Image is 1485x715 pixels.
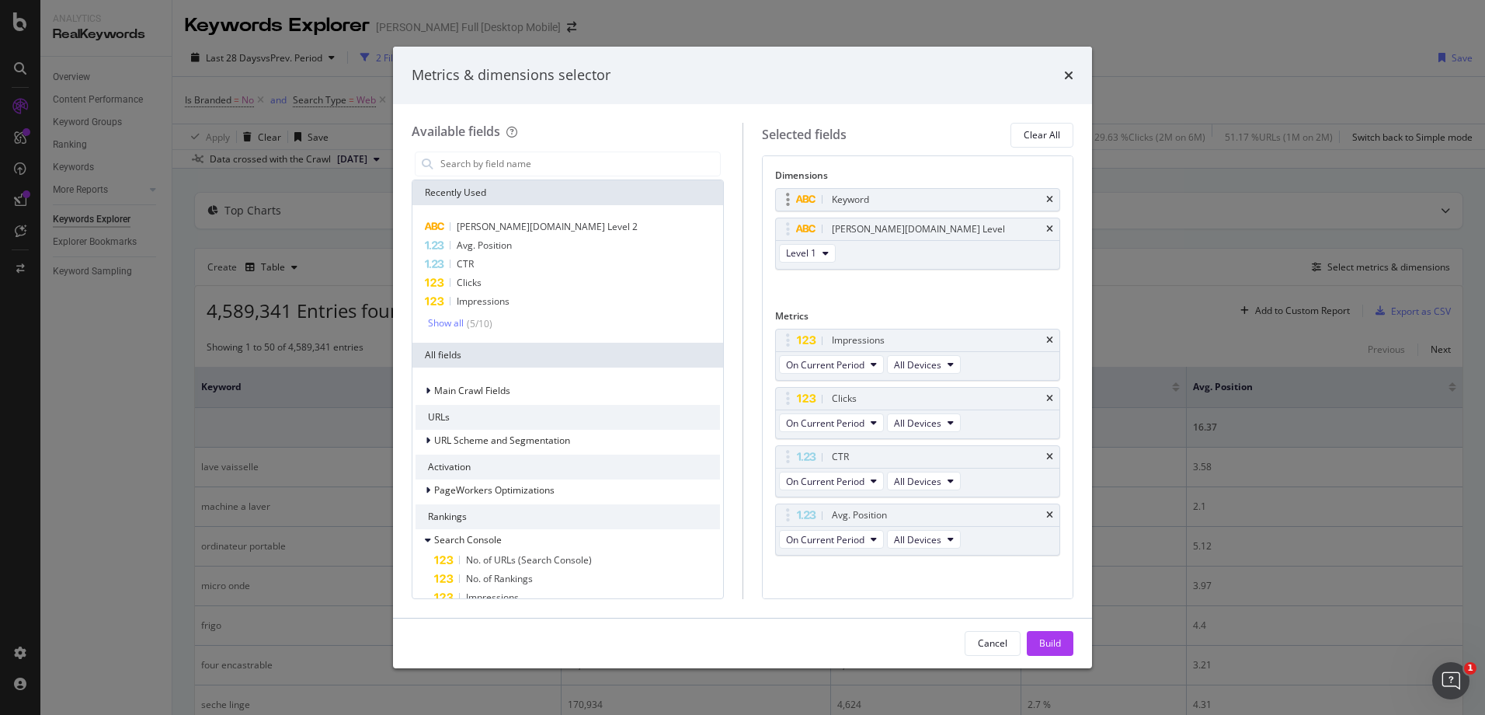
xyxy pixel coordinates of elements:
span: On Current Period [786,533,864,546]
span: [PERSON_NAME][DOMAIN_NAME] Level 2 [457,220,638,233]
div: Avg. Position [832,507,887,523]
button: On Current Period [779,472,884,490]
div: Selected fields [762,126,847,144]
div: Metrics & dimensions selector [412,65,610,85]
button: All Devices [887,355,961,374]
button: On Current Period [779,530,884,549]
button: On Current Period [779,413,884,432]
div: times [1046,225,1053,234]
button: Build [1027,631,1073,656]
div: Cancel [978,637,1007,650]
button: Level 1 [779,244,836,263]
div: Avg. PositiontimesOn Current PeriodAll Devices [775,504,1061,556]
span: On Current Period [786,417,864,430]
span: Main Crawl Fields [434,384,510,397]
button: Cancel [965,631,1021,656]
div: Activation [416,455,720,480]
div: ( 5 / 10 ) [464,317,492,330]
span: URL Scheme and Segmentation [434,434,570,447]
span: All Devices [894,533,941,546]
div: Build [1039,637,1061,650]
div: [PERSON_NAME][DOMAIN_NAME] LeveltimesLevel 1 [775,218,1061,270]
span: PageWorkers Optimizations [434,483,555,497]
span: On Current Period [786,358,864,371]
div: times [1046,195,1053,204]
div: Recently Used [412,180,723,205]
span: Impressions [466,591,519,604]
iframe: Intercom live chat [1432,662,1469,699]
span: On Current Period [786,475,864,488]
span: All Devices [894,417,941,430]
span: No. of Rankings [466,572,533,585]
div: CTR [832,449,849,465]
div: Clicks [832,391,857,406]
div: modal [393,47,1092,668]
div: times [1046,452,1053,462]
button: All Devices [887,530,961,549]
span: All Devices [894,475,941,488]
span: No. of URLs (Search Console) [466,553,592,567]
div: Keyword [832,192,869,208]
div: times [1046,394,1053,403]
div: URLs [416,405,720,430]
div: ImpressionstimesOn Current PeriodAll Devices [775,329,1061,381]
span: All Devices [894,358,941,371]
div: Dimensions [775,169,1061,188]
div: times [1064,65,1073,85]
span: Clicks [457,276,482,289]
span: CTR [457,257,474,270]
div: Show all [428,318,464,329]
div: times [1046,336,1053,345]
button: Clear All [1010,123,1073,148]
div: Metrics [775,309,1061,329]
div: Clear All [1024,128,1060,141]
span: 1 [1464,662,1476,675]
div: Keywordtimes [775,188,1061,211]
button: All Devices [887,413,961,432]
span: Avg. Position [457,239,512,252]
div: Impressions [832,333,885,348]
button: On Current Period [779,355,884,374]
span: Search Console [434,533,502,546]
div: [PERSON_NAME][DOMAIN_NAME] Level [832,221,1005,237]
div: Rankings [416,504,720,529]
button: All Devices [887,472,961,490]
span: Impressions [457,295,509,308]
div: times [1046,511,1053,520]
input: Search by field name [439,152,720,176]
div: Available fields [412,123,500,140]
span: Level 1 [786,246,816,260]
div: All fields [412,343,723,368]
div: ClickstimesOn Current PeriodAll Devices [775,387,1061,439]
div: CTRtimesOn Current PeriodAll Devices [775,445,1061,497]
